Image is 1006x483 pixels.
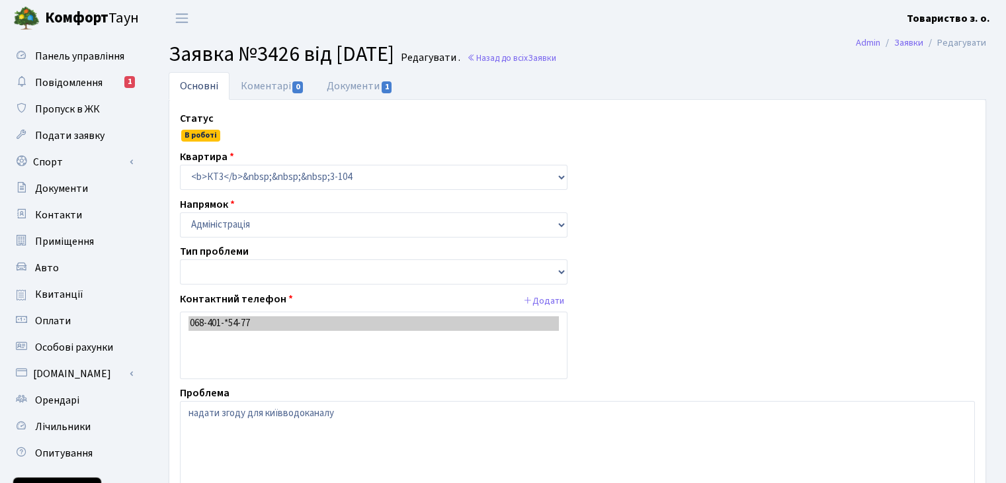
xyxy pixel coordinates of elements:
[35,314,71,328] span: Оплати
[7,122,139,149] a: Подати заявку
[35,287,83,302] span: Квитанції
[35,181,88,196] span: Документи
[7,414,139,440] a: Лічильники
[7,43,139,69] a: Панель управління
[7,387,139,414] a: Орендарі
[181,130,220,142] span: В роботі
[315,72,404,100] a: Документи
[35,49,124,64] span: Панель управління
[292,81,303,93] span: 0
[7,440,139,466] a: Опитування
[180,385,230,401] label: Проблема
[7,96,139,122] a: Пропуск в ЖК
[180,197,235,212] label: Напрямок
[35,419,91,434] span: Лічильники
[45,7,108,28] b: Комфорт
[7,149,139,175] a: Спорт
[7,281,139,308] a: Квитанції
[7,175,139,202] a: Документи
[45,7,139,30] span: Таун
[165,7,198,29] button: Переключити навігацію
[189,316,559,331] option: 068-401-*54-77
[398,52,460,64] small: Редагувати .
[180,243,249,259] label: Тип проблеми
[520,291,567,312] button: Додати
[35,128,105,143] span: Подати заявку
[7,202,139,228] a: Контакти
[856,36,880,50] a: Admin
[923,36,986,50] li: Редагувати
[836,29,1006,57] nav: breadcrumb
[7,334,139,361] a: Особові рахунки
[230,72,315,100] a: Коментарі
[7,228,139,255] a: Приміщення
[7,255,139,281] a: Авто
[169,72,230,100] a: Основні
[7,69,139,96] a: Повідомлення1
[382,81,392,93] span: 1
[180,291,293,307] label: Контактний телефон
[7,361,139,387] a: [DOMAIN_NAME]
[907,11,990,26] a: Товариство з. о.
[35,446,93,461] span: Опитування
[169,39,394,69] span: Заявка №3426 від [DATE]
[35,261,59,275] span: Авто
[528,52,556,64] span: Заявки
[35,234,94,249] span: Приміщення
[35,102,100,116] span: Пропуск в ЖК
[180,149,234,165] label: Квартира
[180,110,214,126] label: Статус
[13,5,40,32] img: logo.png
[894,36,923,50] a: Заявки
[35,393,79,408] span: Орендарі
[7,308,139,334] a: Оплати
[35,75,103,90] span: Повідомлення
[35,340,113,355] span: Особові рахунки
[35,208,82,222] span: Контакти
[467,52,556,64] a: Назад до всіхЗаявки
[124,76,135,88] div: 1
